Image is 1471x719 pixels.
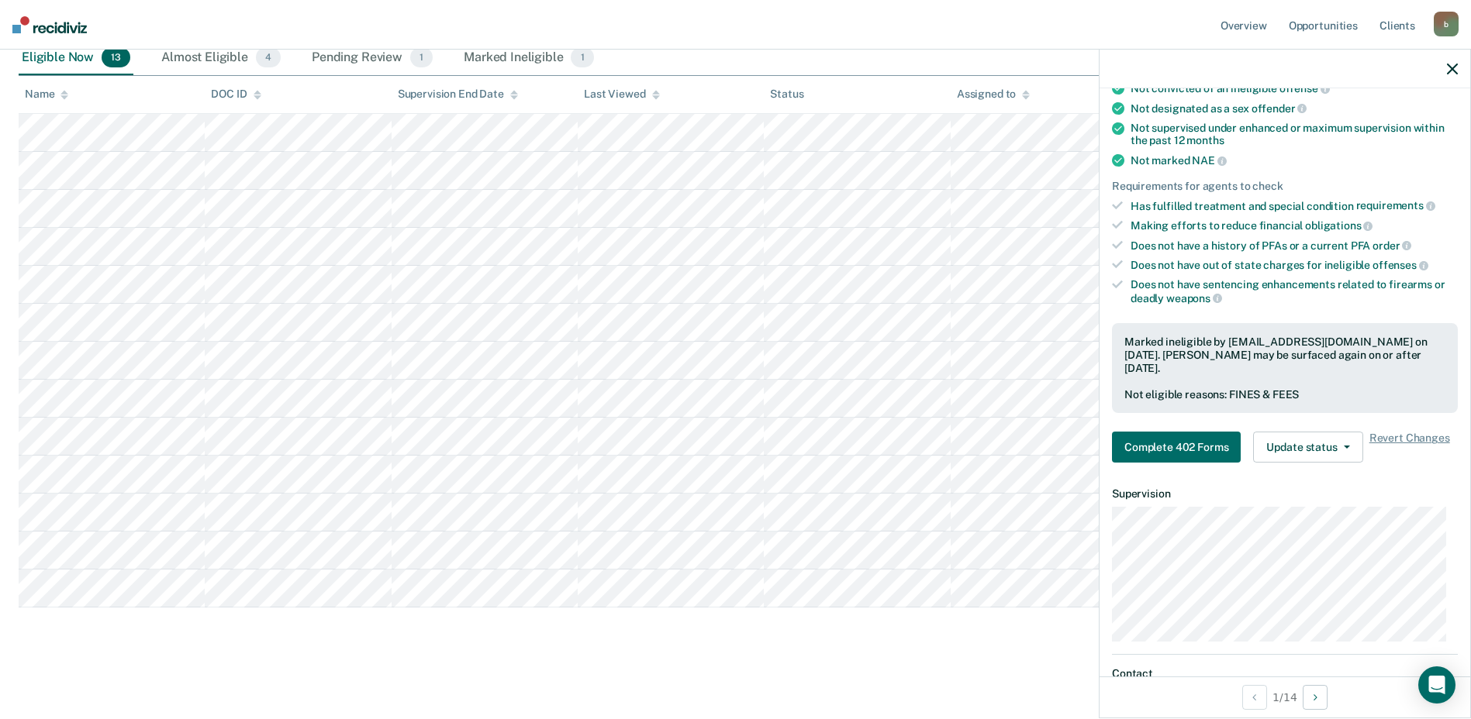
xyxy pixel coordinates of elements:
[410,47,433,67] span: 1
[584,88,659,101] div: Last Viewed
[1131,278,1458,304] div: Does not have sentencing enhancements related to firearms or deadly
[1124,335,1445,374] div: Marked ineligible by [EMAIL_ADDRESS][DOMAIN_NAME] on [DATE]. [PERSON_NAME] may be surfaced again ...
[1124,388,1445,401] div: Not eligible reasons: FINES & FEES
[770,88,803,101] div: Status
[1253,432,1362,463] button: Update status
[25,88,68,101] div: Name
[1242,685,1267,710] button: Previous Opportunity
[256,47,281,67] span: 4
[571,47,593,67] span: 1
[1131,81,1458,95] div: Not convicted of an ineligible
[1131,258,1458,272] div: Does not have out of state charges for ineligible
[1131,218,1458,232] div: Making efforts to reduce financial
[1356,199,1435,212] span: requirements
[1166,292,1222,304] span: weapons
[1131,239,1458,253] div: Does not have a history of PFAs or a current PFA order
[1418,666,1455,704] div: Open Intercom Messenger
[1131,199,1458,213] div: Has fulfilled treatment and special condition
[1112,432,1241,463] button: Complete 402 Forms
[1434,12,1459,36] div: b
[398,88,518,101] div: Supervision End Date
[12,16,87,33] img: Recidiviz
[211,88,261,101] div: DOC ID
[1373,259,1428,271] span: offenses
[1131,153,1458,167] div: Not marked
[1131,101,1458,115] div: Not designated as a sex
[1252,102,1307,115] span: offender
[1305,219,1373,232] span: obligations
[19,41,133,75] div: Eligible Now
[1112,432,1247,463] a: Navigate to form link
[1112,180,1458,193] div: Requirements for agents to check
[1279,82,1330,95] span: offense
[1369,432,1450,463] span: Revert Changes
[1100,676,1470,717] div: 1 / 14
[1192,154,1226,167] span: NAE
[461,41,597,75] div: Marked Ineligible
[1131,122,1458,148] div: Not supervised under enhanced or maximum supervision within the past 12
[1303,685,1328,710] button: Next Opportunity
[309,41,436,75] div: Pending Review
[158,41,284,75] div: Almost Eligible
[957,88,1030,101] div: Assigned to
[1186,134,1224,146] span: months
[102,47,130,67] span: 13
[1112,667,1458,680] dt: Contact
[1112,487,1458,501] dt: Supervision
